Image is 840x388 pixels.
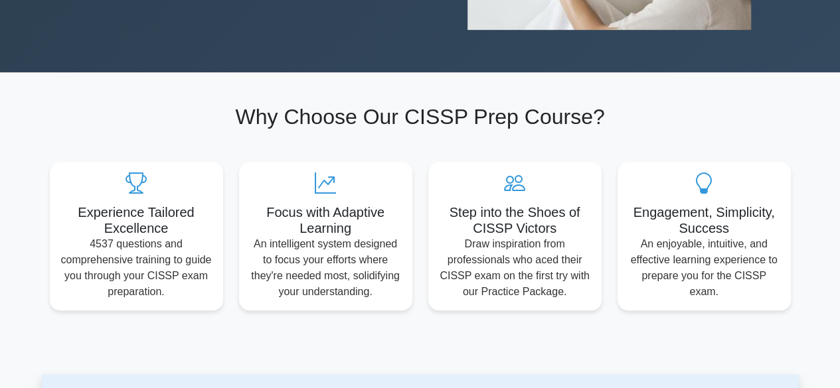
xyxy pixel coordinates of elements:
p: Draw inspiration from professionals who aced their CISSP exam on the first try with our Practice ... [439,236,591,300]
h2: Why Choose Our CISSP Prep Course? [50,104,791,129]
p: An enjoyable, intuitive, and effective learning experience to prepare you for the CISSP exam. [628,236,780,300]
h5: Step into the Shoes of CISSP Victors [439,204,591,236]
p: 4537 questions and comprehensive training to guide you through your CISSP exam preparation. [60,236,212,300]
p: An intelligent system designed to focus your efforts where they're needed most, solidifying your ... [250,236,402,300]
h5: Experience Tailored Excellence [60,204,212,236]
h5: Engagement, Simplicity, Success [628,204,780,236]
h5: Focus with Adaptive Learning [250,204,402,236]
